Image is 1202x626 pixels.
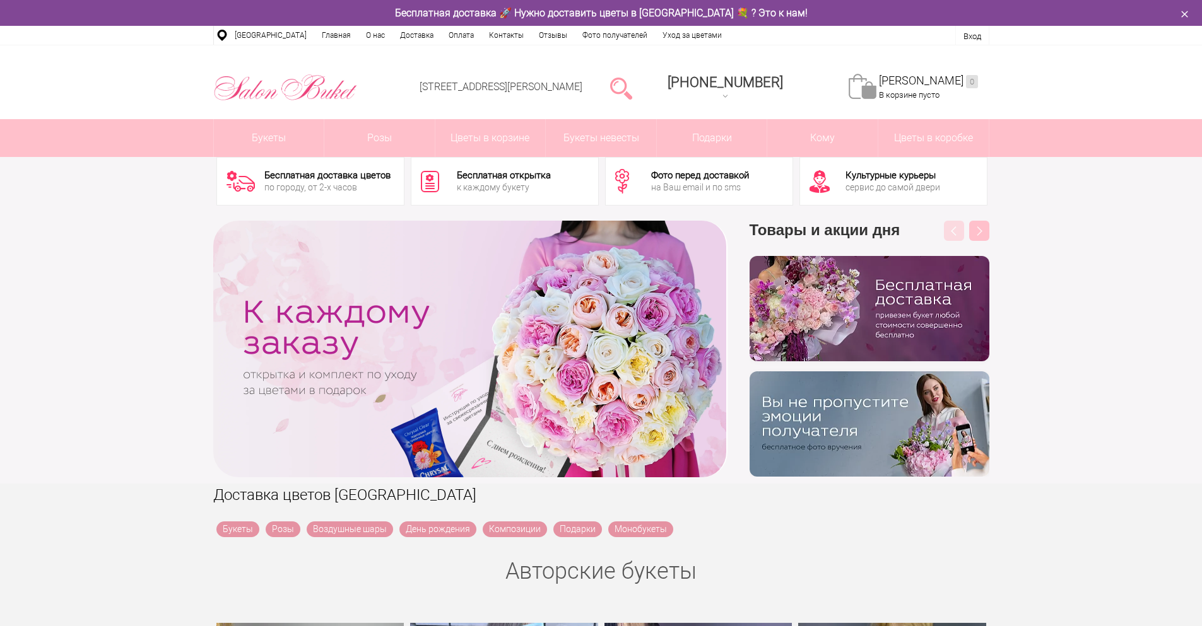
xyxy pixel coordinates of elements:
a: [GEOGRAPHIC_DATA] [227,26,314,45]
a: Композиции [483,521,547,537]
img: v9wy31nijnvkfycrkduev4dhgt9psb7e.png.webp [750,371,989,477]
div: [PHONE_NUMBER] [668,74,783,90]
a: Розы [266,521,300,537]
a: Воздушные шары [307,521,393,537]
div: сервис до самой двери [846,183,940,192]
a: Цветы в корзине [435,119,546,157]
a: [STREET_ADDRESS][PERSON_NAME] [420,81,582,93]
div: Культурные курьеры [846,171,940,180]
a: Розы [324,119,435,157]
a: Букеты невесты [546,119,656,157]
div: к каждому букету [457,183,551,192]
a: Контакты [481,26,531,45]
a: Оплата [441,26,481,45]
a: Букеты [214,119,324,157]
a: [PERSON_NAME] [879,74,978,88]
img: hpaj04joss48rwypv6hbykmvk1dj7zyr.png.webp [750,256,989,361]
a: Уход за цветами [655,26,729,45]
img: Цветы Нижний Новгород [213,71,358,104]
a: [PHONE_NUMBER] [660,70,791,106]
a: Главная [314,26,358,45]
a: Монобукеты [608,521,673,537]
h3: Товары и акции дня [750,221,989,256]
h1: Доставка цветов [GEOGRAPHIC_DATA] [213,484,989,506]
a: Подарки [657,119,767,157]
div: по городу, от 2-х часов [264,183,391,192]
a: О нас [358,26,392,45]
div: на Ваш email и по sms [651,183,749,192]
span: В корзине пусто [879,90,940,100]
span: Кому [767,119,878,157]
a: Авторские букеты [505,558,697,584]
div: Фото перед доставкой [651,171,749,180]
a: Вход [963,32,981,41]
div: Бесплатная доставка 🚀 Нужно доставить цветы в [GEOGRAPHIC_DATA] 💐 ? Это к нам! [204,6,999,20]
a: Подарки [553,521,602,537]
button: Next [969,221,989,241]
a: Букеты [216,521,259,537]
ins: 0 [966,75,978,88]
a: Фото получателей [575,26,655,45]
a: Отзывы [531,26,575,45]
a: Доставка [392,26,441,45]
a: День рождения [399,521,476,537]
a: Цветы в коробке [878,119,989,157]
div: Бесплатная доставка цветов [264,171,391,180]
div: Бесплатная открытка [457,171,551,180]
